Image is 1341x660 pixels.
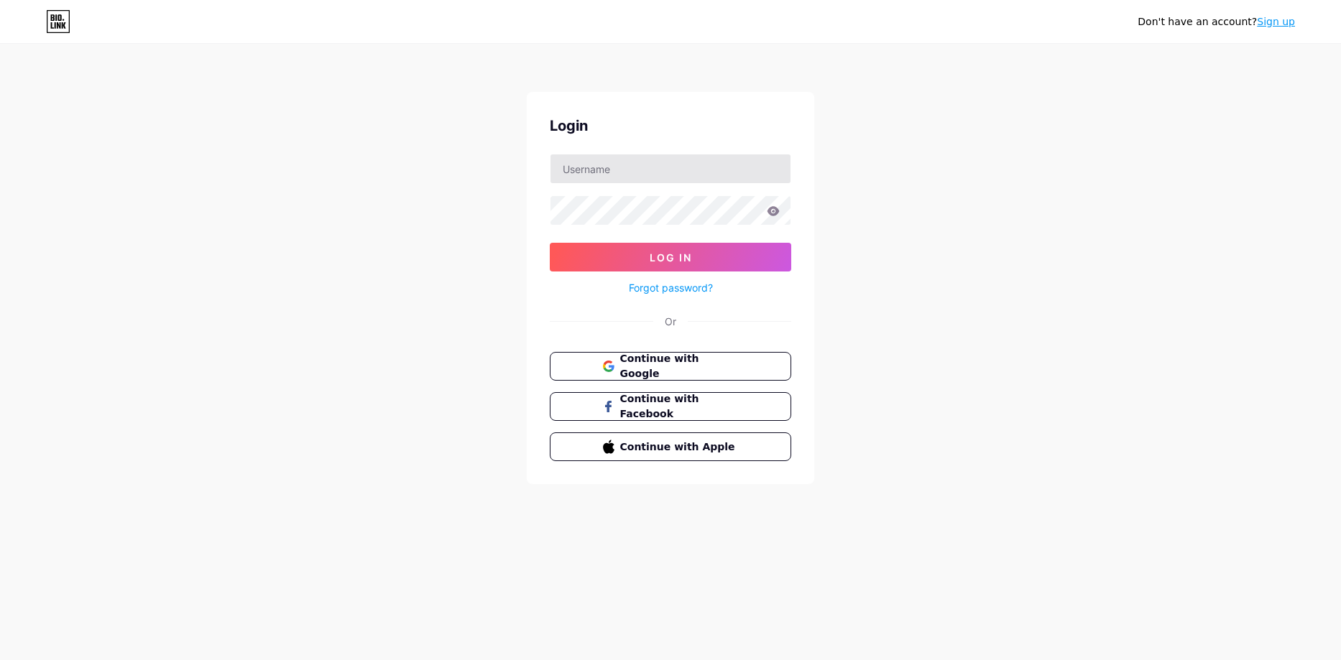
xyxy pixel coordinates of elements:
[665,314,676,329] div: Or
[550,115,791,136] div: Login
[1257,16,1295,27] a: Sign up
[1138,14,1295,29] div: Don't have an account?
[550,432,791,461] button: Continue with Apple
[620,391,739,422] span: Continue with Facebook
[620,351,739,381] span: Continue with Google
[550,154,791,183] input: Username
[550,392,791,421] button: Continue with Facebook
[620,440,739,455] span: Continue with Apple
[550,243,791,271] button: Log In
[650,251,692,264] span: Log In
[550,352,791,381] button: Continue with Google
[629,280,713,295] a: Forgot password?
